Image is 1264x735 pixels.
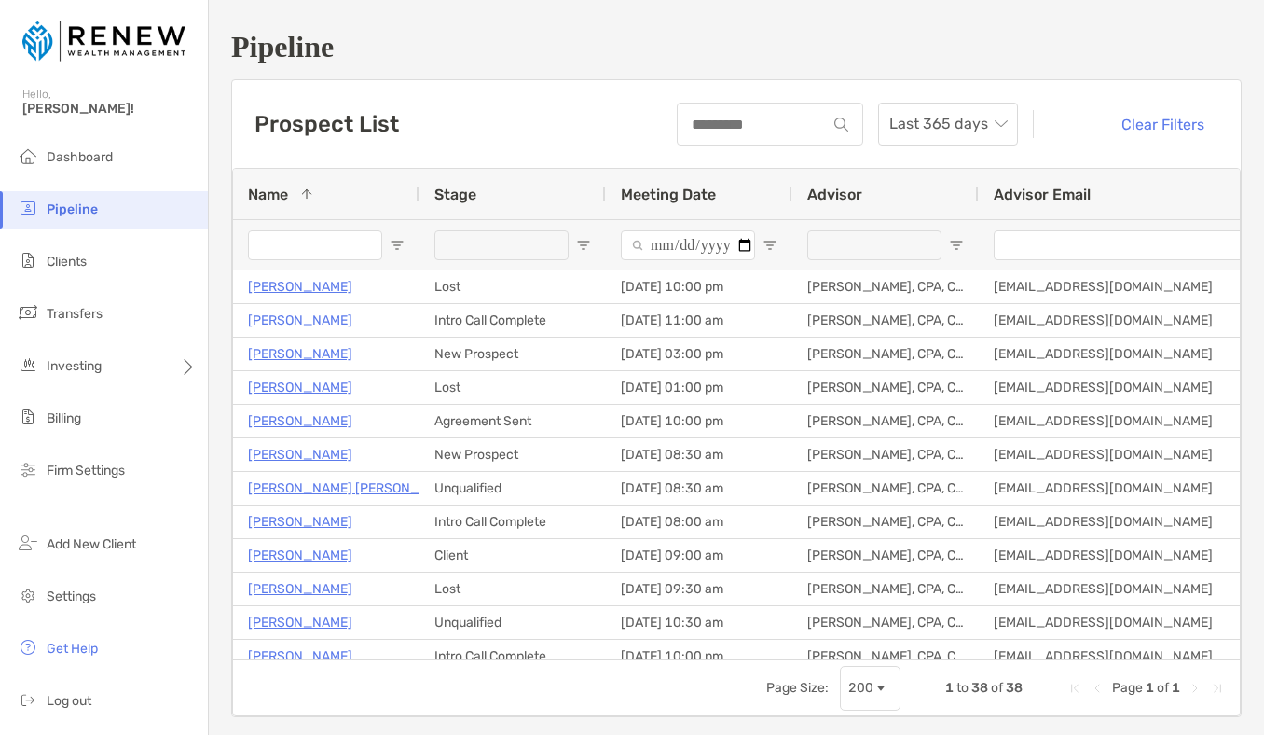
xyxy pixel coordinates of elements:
span: of [991,680,1003,696]
div: 200 [848,680,873,696]
a: [PERSON_NAME] [248,275,352,298]
div: [DATE] 10:00 pm [606,270,792,303]
div: [PERSON_NAME], CPA, CFP® [792,573,979,605]
div: Unqualified [419,472,606,505]
a: [PERSON_NAME] [PERSON_NAME] [PERSON_NAME] [248,477,567,500]
div: [DATE] 08:30 am [606,472,792,505]
a: [PERSON_NAME] [248,577,352,601]
div: Intro Call Complete [419,640,606,673]
img: transfers icon [17,301,39,324]
span: Advisor Email [994,186,1091,203]
button: Open Filter Menu [390,238,405,253]
span: to [956,680,969,696]
span: Stage [434,186,476,203]
a: [PERSON_NAME] [248,342,352,366]
div: [DATE] 01:00 pm [606,371,792,404]
div: [PERSON_NAME], CPA, CFP® [792,371,979,404]
button: Open Filter Menu [763,238,777,253]
div: [PERSON_NAME], CPA, CFP® [792,472,979,505]
span: Name [248,186,288,203]
span: Clients [47,254,87,270]
span: Last 365 days [889,104,1007,145]
span: [PERSON_NAME]! [22,101,197,117]
div: [PERSON_NAME], CPA, CFP® [792,338,979,370]
a: [PERSON_NAME] [248,544,352,567]
img: input icon [834,118,848,132]
span: Pipeline [47,201,98,217]
div: [DATE] 11:00 am [606,304,792,337]
img: investing icon [17,354,39,376]
div: [PERSON_NAME], CPA, CFP® [792,270,979,303]
span: Billing [47,410,81,426]
span: Log out [47,693,91,709]
div: [DATE] 08:30 am [606,438,792,471]
img: get-help icon [17,636,39,659]
button: Clear Filters [1092,104,1218,145]
div: New Prospect [419,438,606,471]
button: Open Filter Menu [949,238,964,253]
input: Meeting Date Filter Input [621,230,755,260]
div: [PERSON_NAME], CPA, CFP® [792,438,979,471]
img: firm-settings icon [17,458,39,480]
span: Advisor [807,186,862,203]
span: Dashboard [47,149,113,165]
img: logout icon [17,688,39,711]
span: 1 [1146,680,1154,696]
span: Add New Client [47,536,136,552]
div: Agreement Sent [419,405,606,437]
div: [PERSON_NAME], CPA, CFP® [792,304,979,337]
div: New Prospect [419,338,606,370]
span: 38 [971,680,988,696]
a: [PERSON_NAME] [248,309,352,332]
div: Page Size: [766,680,829,696]
img: add_new_client icon [17,532,39,554]
span: Transfers [47,306,103,322]
div: [DATE] 03:00 pm [606,338,792,370]
div: Previous Page [1090,681,1105,696]
div: Lost [419,270,606,303]
a: [PERSON_NAME] [248,611,352,634]
div: [PERSON_NAME], CPA, CFP® [792,606,979,639]
div: Intro Call Complete [419,304,606,337]
span: Settings [47,589,96,604]
div: [DATE] 10:30 am [606,606,792,639]
div: [DATE] 09:00 am [606,539,792,572]
a: [PERSON_NAME] [248,443,352,466]
div: [DATE] 09:30 am [606,573,792,605]
img: Zoe Logo [22,7,185,75]
div: [DATE] 08:00 am [606,506,792,538]
div: [PERSON_NAME], CPA, CFP® [792,539,979,572]
a: [PERSON_NAME] [248,376,352,399]
span: Investing [47,358,102,374]
div: Last Page [1210,681,1225,696]
a: [PERSON_NAME] [248,510,352,534]
h3: Prospect List [254,111,399,137]
span: Get Help [47,641,98,657]
div: [DATE] 10:00 pm [606,640,792,673]
div: [PERSON_NAME], CPA, CFP® [792,506,979,538]
div: [DATE] 10:00 pm [606,405,792,437]
input: Name Filter Input [248,230,382,260]
a: [PERSON_NAME] [248,645,352,668]
img: billing icon [17,406,39,428]
span: 38 [1006,680,1023,696]
div: [PERSON_NAME], CPA, CFP® [792,640,979,673]
div: Intro Call Complete [419,506,606,538]
div: Unqualified [419,606,606,639]
span: 1 [1172,680,1180,696]
img: settings icon [17,584,39,606]
div: [PERSON_NAME], CPA, CFP® [792,405,979,437]
div: Client [419,539,606,572]
h1: Pipeline [231,30,1242,64]
div: Lost [419,573,606,605]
